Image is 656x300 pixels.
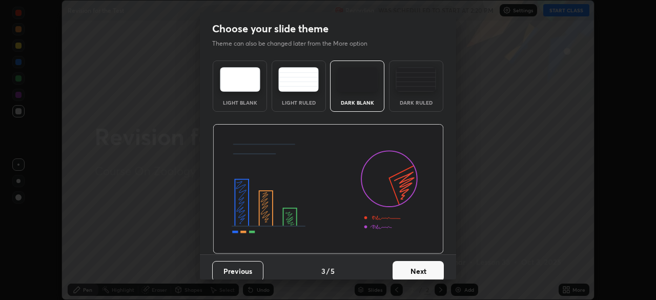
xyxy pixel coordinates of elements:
div: Dark Blank [337,100,378,105]
button: Previous [212,261,263,282]
div: Light Blank [219,100,260,105]
img: darkThemeBanner.d06ce4a2.svg [213,124,444,254]
h2: Choose your slide theme [212,22,329,35]
img: darkTheme.f0cc69e5.svg [337,67,378,92]
h4: 5 [331,266,335,276]
div: Dark Ruled [396,100,437,105]
h4: 3 [321,266,325,276]
button: Next [393,261,444,282]
div: Light Ruled [278,100,319,105]
img: lightRuledTheme.5fabf969.svg [278,67,319,92]
img: lightTheme.e5ed3b09.svg [220,67,260,92]
p: Theme can also be changed later from the More option [212,39,378,48]
img: darkRuledTheme.de295e13.svg [396,67,436,92]
h4: / [326,266,330,276]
